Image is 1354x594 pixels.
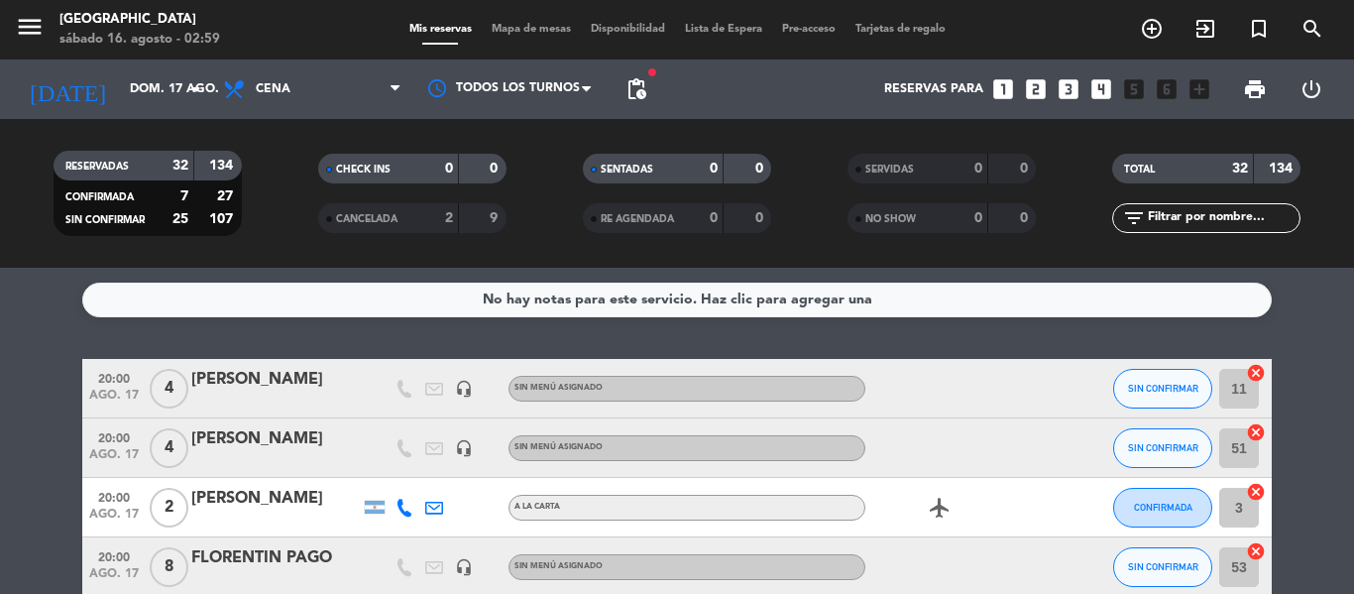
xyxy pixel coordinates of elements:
i: [DATE] [15,67,120,111]
span: Sin menú asignado [514,443,603,451]
span: Lista de Espera [675,24,772,35]
span: fiber_manual_record [646,66,658,78]
strong: 0 [710,162,718,176]
span: ago. 17 [89,389,139,412]
span: Disponibilidad [581,24,675,35]
i: exit_to_app [1193,17,1217,41]
div: [PERSON_NAME] [191,367,360,393]
i: power_settings_new [1299,77,1323,101]
button: CONFIRMADA [1113,488,1212,528]
strong: 0 [974,162,982,176]
i: looks_5 [1121,76,1147,102]
span: SIN CONFIRMAR [1128,383,1198,394]
i: menu [15,12,45,42]
input: Filtrar por nombre... [1146,207,1299,229]
span: CONFIRMADA [65,192,134,202]
i: looks_one [990,76,1016,102]
strong: 25 [172,212,188,226]
span: print [1243,77,1267,101]
strong: 0 [1020,162,1032,176]
i: filter_list [1122,206,1146,230]
i: airplanemode_active [928,496,952,520]
strong: 0 [974,211,982,225]
span: ago. 17 [89,508,139,531]
span: 20:00 [89,425,139,448]
i: looks_6 [1154,76,1180,102]
span: CANCELADA [336,214,397,224]
div: FLORENTIN PAGO [191,545,360,571]
i: cancel [1246,482,1266,502]
div: [PERSON_NAME] [191,426,360,452]
span: Sin menú asignado [514,384,603,392]
span: Mis reservas [399,24,482,35]
span: CONFIRMADA [1134,502,1192,513]
span: 4 [150,428,188,468]
strong: 0 [755,211,767,225]
button: SIN CONFIRMAR [1113,369,1212,409]
div: [PERSON_NAME] [191,486,360,512]
strong: 134 [1269,162,1297,176]
span: RE AGENDADA [601,214,674,224]
span: Sin menú asignado [514,562,603,570]
i: arrow_drop_down [184,77,208,101]
span: Pre-acceso [772,24,846,35]
div: LOG OUT [1283,59,1339,119]
span: A LA CARTA [514,503,560,511]
i: looks_4 [1088,76,1114,102]
span: SERVIDAS [865,165,914,175]
span: Tarjetas de regalo [846,24,956,35]
span: ago. 17 [89,567,139,590]
i: looks_two [1023,76,1049,102]
strong: 2 [445,211,453,225]
span: Reservas para [884,82,983,96]
span: CHECK INS [336,165,391,175]
div: [GEOGRAPHIC_DATA] [59,10,220,30]
span: SIN CONFIRMAR [1128,442,1198,453]
strong: 32 [172,159,188,173]
i: cancel [1246,422,1266,442]
span: SIN CONFIRMAR [1128,561,1198,572]
strong: 9 [490,211,502,225]
button: SIN CONFIRMAR [1113,547,1212,587]
strong: 32 [1232,162,1248,176]
span: SIN CONFIRMAR [65,215,145,225]
strong: 0 [490,162,502,176]
i: cancel [1246,541,1266,561]
span: TOTAL [1124,165,1155,175]
span: ago. 17 [89,448,139,471]
span: Mapa de mesas [482,24,581,35]
button: SIN CONFIRMAR [1113,428,1212,468]
span: 4 [150,369,188,409]
div: sábado 16. agosto - 02:59 [59,30,220,50]
strong: 27 [217,189,237,203]
span: SENTADAS [601,165,653,175]
span: 8 [150,547,188,587]
strong: 107 [209,212,237,226]
span: 20:00 [89,366,139,389]
span: 20:00 [89,485,139,508]
span: pending_actions [624,77,648,101]
i: headset_mic [455,380,473,398]
span: 20:00 [89,544,139,567]
span: Cena [256,82,290,96]
i: add_box [1186,76,1212,102]
strong: 0 [755,162,767,176]
span: RESERVADAS [65,162,129,172]
i: turned_in_not [1247,17,1271,41]
div: No hay notas para este servicio. Haz clic para agregar una [483,289,872,311]
strong: 0 [445,162,453,176]
span: 2 [150,488,188,528]
strong: 0 [1020,211,1032,225]
i: headset_mic [455,439,473,457]
button: menu [15,12,45,49]
strong: 134 [209,159,237,173]
strong: 7 [180,189,188,203]
i: search [1300,17,1324,41]
i: add_circle_outline [1140,17,1164,41]
i: headset_mic [455,558,473,576]
strong: 0 [710,211,718,225]
i: looks_3 [1056,76,1081,102]
i: cancel [1246,363,1266,383]
span: NO SHOW [865,214,916,224]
